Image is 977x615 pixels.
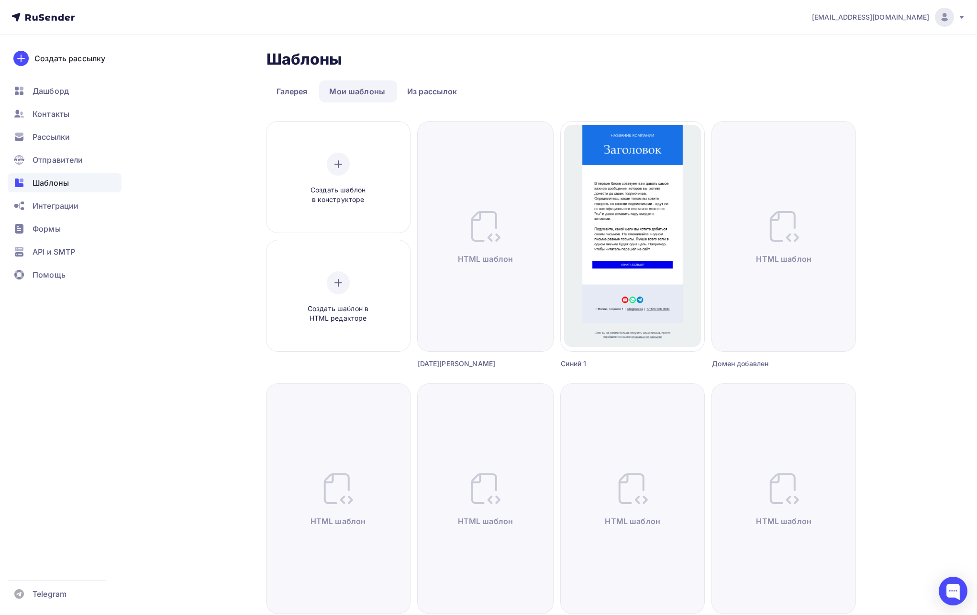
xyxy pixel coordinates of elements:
[33,269,66,280] span: Помощь
[33,246,75,257] span: API и SMTP
[319,80,395,102] a: Мои шаблоны
[266,80,318,102] a: Галерея
[33,588,67,600] span: Telegram
[266,50,343,69] h2: Шаблоны
[8,104,122,123] a: Контакты
[33,223,61,235] span: Формы
[8,127,122,146] a: Рассылки
[418,359,520,369] div: [DATE][PERSON_NAME]
[8,150,122,169] a: Отправители
[561,359,668,369] div: Синий 1
[33,131,70,143] span: Рассылки
[8,81,122,101] a: Дашборд
[293,185,384,205] span: Создать шаблон в конструкторе
[812,8,966,27] a: [EMAIL_ADDRESS][DOMAIN_NAME]
[33,177,69,189] span: Шаблоны
[34,53,105,64] div: Создать рассылку
[33,154,83,166] span: Отправители
[33,108,69,120] span: Контакты
[812,12,929,22] span: [EMAIL_ADDRESS][DOMAIN_NAME]
[8,173,122,192] a: Шаблоны
[33,200,78,212] span: Интеграции
[33,85,69,97] span: Дашборд
[397,80,467,102] a: Из рассылок
[293,304,384,324] span: Создать шаблон в HTML редакторе
[8,219,122,238] a: Формы
[712,359,820,369] div: Домен добавлен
